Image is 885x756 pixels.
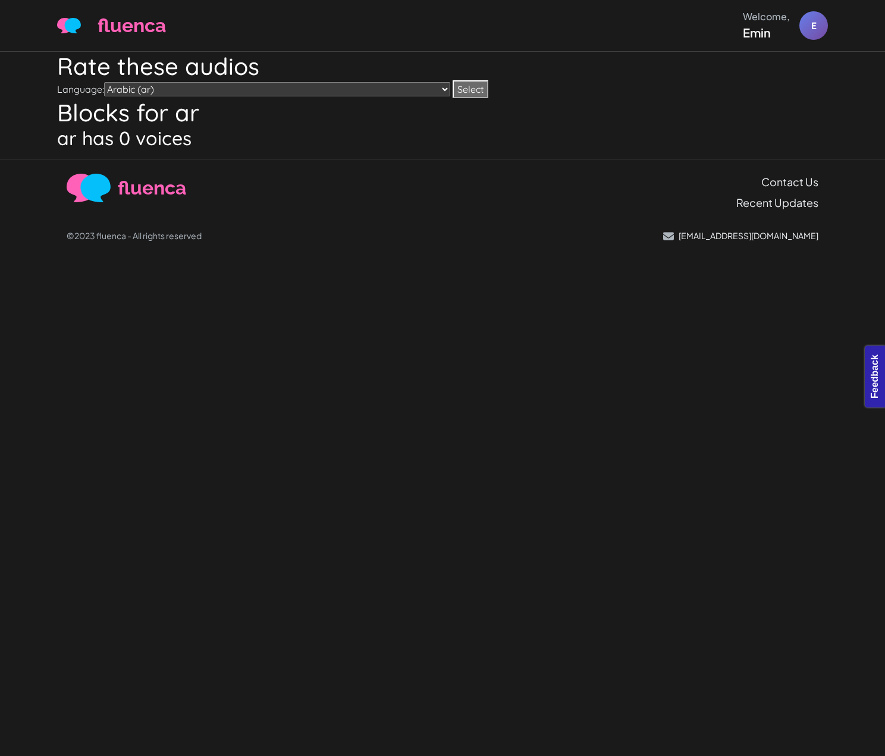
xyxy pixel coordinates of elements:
[736,195,818,211] a: Recent Updates
[67,230,202,242] p: ©2023 fluenca - All rights reserved
[663,230,818,242] a: [EMAIL_ADDRESS][DOMAIN_NAME]
[118,174,186,202] span: fluenca
[57,127,828,149] h2: ar has 0 voices
[743,10,790,24] div: Welcome,
[57,52,828,80] h1: Rate these audios
[861,343,885,413] iframe: Ybug feedback widget
[743,24,790,42] div: Emin
[57,80,828,98] form: Language:
[453,80,488,98] button: Select
[6,4,68,24] button: Feedback
[761,174,818,190] a: Contact Us
[57,98,828,127] h1: Blocks for ar
[98,11,166,40] span: fluenca
[679,230,818,242] p: [EMAIL_ADDRESS][DOMAIN_NAME]
[799,11,828,40] div: E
